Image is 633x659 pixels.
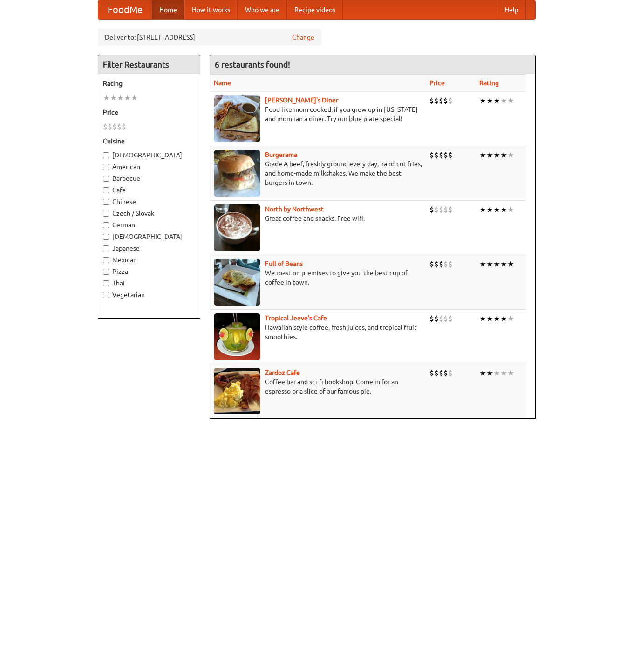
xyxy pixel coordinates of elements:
[429,150,434,160] li: $
[507,204,514,215] li: ★
[265,314,327,322] b: Tropical Jeeve's Cafe
[103,211,109,217] input: Czech / Slovak
[439,368,443,378] li: $
[434,95,439,106] li: $
[117,93,124,103] li: ★
[103,199,109,205] input: Chinese
[214,259,260,306] img: beans.jpg
[486,259,493,269] li: ★
[448,204,453,215] li: $
[214,105,422,123] p: Food like mom cooked, if you grew up in [US_STATE] and mom ran a diner. Try our blue plate special!
[103,280,109,286] input: Thai
[103,79,195,88] h5: Rating
[493,368,500,378] li: ★
[214,204,260,251] img: north.jpg
[434,150,439,160] li: $
[479,259,486,269] li: ★
[479,313,486,324] li: ★
[434,204,439,215] li: $
[124,93,131,103] li: ★
[103,292,109,298] input: Vegetarian
[429,313,434,324] li: $
[103,255,195,265] label: Mexican
[443,259,448,269] li: $
[122,122,126,132] li: $
[434,259,439,269] li: $
[214,377,422,396] p: Coffee bar and sci-fi bookshop. Come in for an espresso or a slice of our famous pie.
[500,259,507,269] li: ★
[443,95,448,106] li: $
[214,368,260,414] img: zardoz.jpg
[265,151,297,158] a: Burgerama
[434,313,439,324] li: $
[103,220,195,230] label: German
[103,269,109,275] input: Pizza
[439,150,443,160] li: $
[103,176,109,182] input: Barbecue
[215,60,290,69] ng-pluralize: 6 restaurants found!
[103,267,195,276] label: Pizza
[214,268,422,287] p: We roast on premises to give you the best cup of coffee in town.
[497,0,526,19] a: Help
[214,323,422,341] p: Hawaiian style coffee, fresh juices, and tropical fruit smoothies.
[443,150,448,160] li: $
[152,0,184,19] a: Home
[287,0,343,19] a: Recipe videos
[439,95,443,106] li: $
[439,204,443,215] li: $
[265,205,324,213] b: North by Northwest
[214,313,260,360] img: jeeves.jpg
[265,260,303,267] b: Full of Beans
[103,187,109,193] input: Cafe
[479,79,499,87] a: Rating
[507,150,514,160] li: ★
[103,244,195,253] label: Japanese
[292,33,314,42] a: Change
[443,204,448,215] li: $
[493,313,500,324] li: ★
[479,95,486,106] li: ★
[103,152,109,158] input: [DEMOGRAPHIC_DATA]
[214,95,260,142] img: sallys.jpg
[486,150,493,160] li: ★
[265,96,338,104] a: [PERSON_NAME]'s Diner
[486,313,493,324] li: ★
[103,232,195,241] label: [DEMOGRAPHIC_DATA]
[439,313,443,324] li: $
[98,29,321,46] div: Deliver to: [STREET_ADDRESS]
[429,79,445,87] a: Price
[184,0,238,19] a: How it works
[486,204,493,215] li: ★
[448,95,453,106] li: $
[103,197,195,206] label: Chinese
[112,122,117,132] li: $
[103,93,110,103] li: ★
[448,259,453,269] li: $
[265,369,300,376] a: Zardoz Cafe
[103,290,195,299] label: Vegetarian
[500,368,507,378] li: ★
[429,204,434,215] li: $
[214,79,231,87] a: Name
[500,95,507,106] li: ★
[103,257,109,263] input: Mexican
[493,150,500,160] li: ★
[98,0,152,19] a: FoodMe
[103,150,195,160] label: [DEMOGRAPHIC_DATA]
[486,95,493,106] li: ★
[429,368,434,378] li: $
[493,259,500,269] li: ★
[103,108,195,117] h5: Price
[214,159,422,187] p: Grade A beef, freshly ground every day, hand-cut fries, and home-made milkshakes. We make the bes...
[448,313,453,324] li: $
[486,368,493,378] li: ★
[131,93,138,103] li: ★
[479,204,486,215] li: ★
[429,259,434,269] li: $
[448,150,453,160] li: $
[479,150,486,160] li: ★
[103,122,108,132] li: $
[214,214,422,223] p: Great coffee and snacks. Free wifi.
[493,95,500,106] li: ★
